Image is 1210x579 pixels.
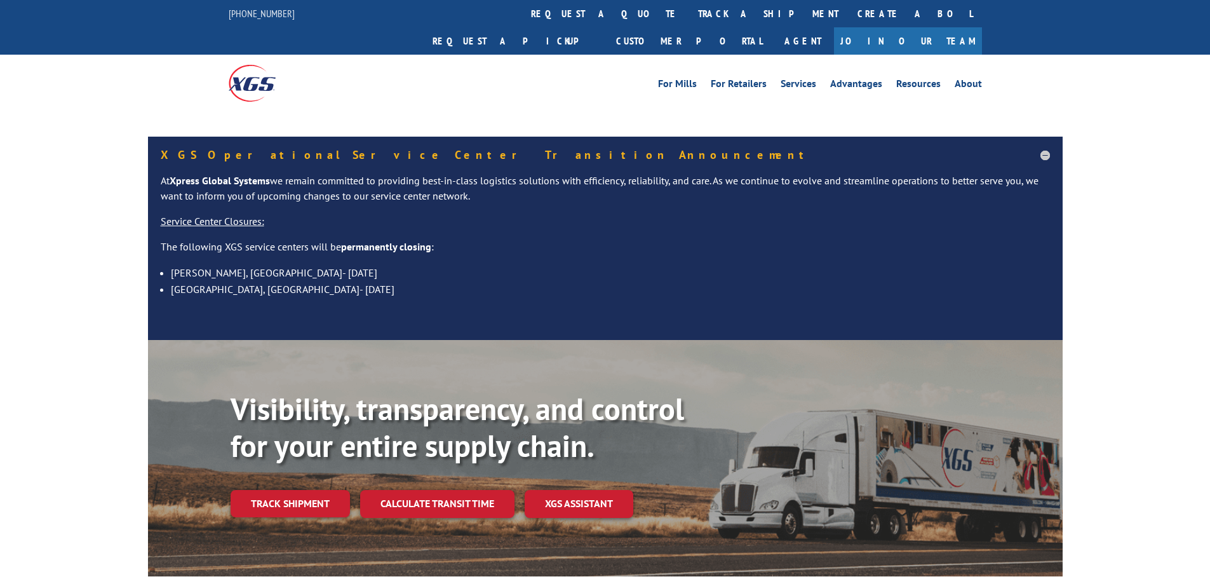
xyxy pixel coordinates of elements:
[423,27,607,55] a: Request a pickup
[341,240,431,253] strong: permanently closing
[772,27,834,55] a: Agent
[229,7,295,20] a: [PHONE_NUMBER]
[161,149,1050,161] h5: XGS Operational Service Center Transition Announcement
[161,174,1050,214] p: At we remain committed to providing best-in-class logistics solutions with efficiency, reliabilit...
[161,240,1050,265] p: The following XGS service centers will be :
[231,389,684,465] b: Visibility, transparency, and control for your entire supply chain.
[834,27,982,55] a: Join Our Team
[360,490,514,517] a: Calculate transit time
[658,79,697,93] a: For Mills
[955,79,982,93] a: About
[711,79,767,93] a: For Retailers
[830,79,882,93] a: Advantages
[231,490,350,517] a: Track shipment
[525,490,633,517] a: XGS ASSISTANT
[171,264,1050,281] li: [PERSON_NAME], [GEOGRAPHIC_DATA]- [DATE]
[170,174,270,187] strong: Xpress Global Systems
[781,79,816,93] a: Services
[896,79,941,93] a: Resources
[607,27,772,55] a: Customer Portal
[161,215,264,228] u: Service Center Closures:
[171,281,1050,297] li: [GEOGRAPHIC_DATA], [GEOGRAPHIC_DATA]- [DATE]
